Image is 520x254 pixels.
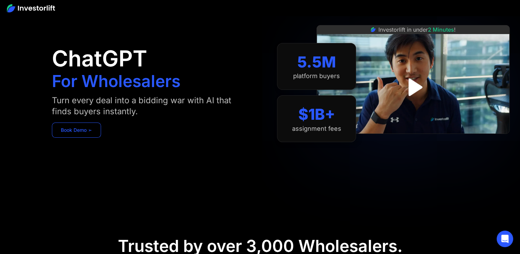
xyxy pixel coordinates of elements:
h1: ChatGPT [52,47,147,70]
iframe: Customer reviews powered by Trustpilot [362,137,465,146]
span: 2 Minutes [428,26,454,33]
div: Open Intercom Messenger [497,231,513,247]
div: Investorlift in under ! [378,25,456,34]
a: open lightbox [398,72,429,103]
div: Turn every deal into a bidding war with AI that finds buyers instantly. [52,95,239,117]
a: Book Demo ➢ [52,123,101,138]
div: $1B+ [298,105,335,124]
div: 5.5M [297,53,336,71]
h1: For Wholesalers [52,73,180,89]
div: assignment fees [292,125,341,133]
div: platform buyers [293,72,340,80]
